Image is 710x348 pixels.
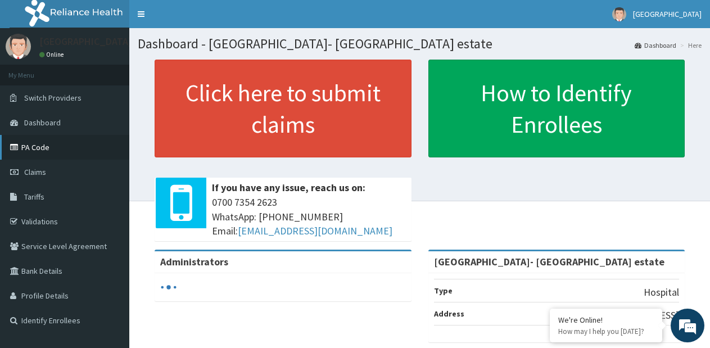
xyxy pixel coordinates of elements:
[644,285,679,300] p: Hospital
[6,34,31,59] img: User Image
[24,117,61,128] span: Dashboard
[558,315,654,325] div: We're Online!
[591,308,679,323] p: [STREET_ADDRESS]
[212,195,406,238] span: 0700 7354 2623 WhatsApp: [PHONE_NUMBER] Email:
[238,224,392,237] a: [EMAIL_ADDRESS][DOMAIN_NAME]
[633,9,702,19] span: [GEOGRAPHIC_DATA]
[24,192,44,202] span: Tariffs
[677,40,702,50] li: Here
[434,286,453,296] b: Type
[24,167,46,177] span: Claims
[24,93,82,103] span: Switch Providers
[160,255,228,268] b: Administrators
[434,255,664,268] strong: [GEOGRAPHIC_DATA]- [GEOGRAPHIC_DATA] estate
[212,181,365,194] b: If you have any issue, reach us on:
[635,40,676,50] a: Dashboard
[155,60,411,157] a: Click here to submit claims
[160,279,177,296] svg: audio-loading
[428,60,685,157] a: How to Identify Enrollees
[138,37,702,51] h1: Dashboard - [GEOGRAPHIC_DATA]- [GEOGRAPHIC_DATA] estate
[434,309,464,319] b: Address
[39,37,132,47] p: [GEOGRAPHIC_DATA]
[39,51,66,58] a: Online
[558,327,654,336] p: How may I help you today?
[612,7,626,21] img: User Image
